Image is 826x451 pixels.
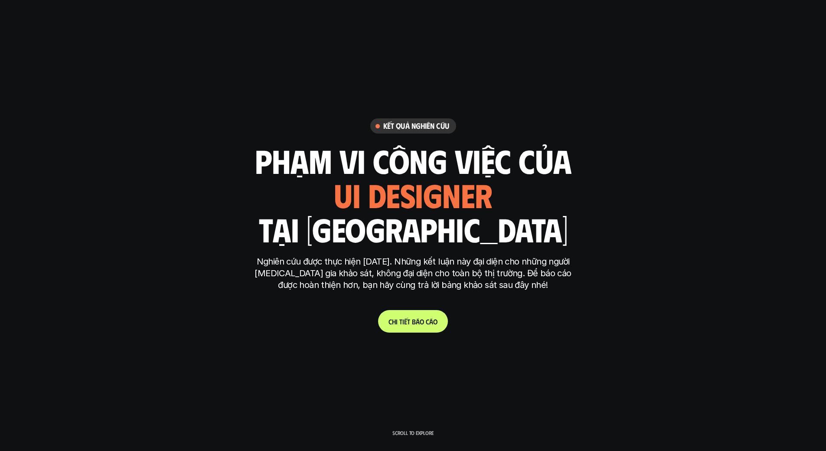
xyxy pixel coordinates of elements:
span: h [392,317,396,326]
h6: Kết quả nghiên cứu [383,121,449,131]
span: á [416,317,420,326]
p: Scroll to explore [392,430,434,436]
span: o [433,317,437,326]
span: i [402,317,404,326]
span: t [407,317,410,326]
span: o [420,317,424,326]
span: C [389,317,392,326]
span: c [426,317,429,326]
a: Chitiếtbáocáo [378,310,448,333]
span: á [429,317,433,326]
span: ế [404,317,407,326]
h1: tại [GEOGRAPHIC_DATA] [258,211,568,247]
span: i [396,317,398,326]
span: t [399,317,402,326]
p: Nghiên cứu được thực hiện [DATE]. Những kết luận này đại diện cho những người [MEDICAL_DATA] gia ... [251,256,576,291]
h1: phạm vi công việc của [255,142,571,179]
span: b [412,317,416,326]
